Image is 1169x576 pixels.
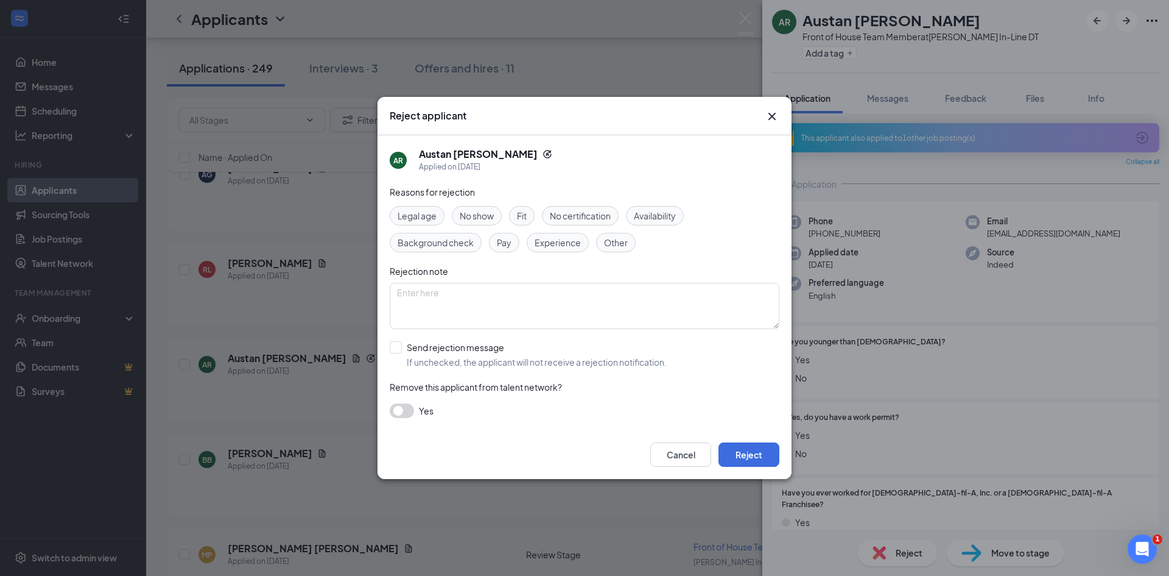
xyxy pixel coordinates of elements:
[765,109,779,124] button: Close
[398,236,474,249] span: Background check
[535,236,581,249] span: Experience
[398,209,437,222] span: Legal age
[718,443,779,467] button: Reject
[460,209,494,222] span: No show
[390,109,466,123] h3: Reject applicant
[390,382,562,393] span: Remove this applicant from talent network?
[419,404,434,418] span: Yes
[550,209,611,222] span: No certification
[765,109,779,124] svg: Cross
[419,148,538,161] h5: Austan [PERSON_NAME]
[497,236,511,249] span: Pay
[517,209,527,222] span: Fit
[390,187,475,197] span: Reasons for rejection
[419,161,552,173] div: Applied on [DATE]
[393,155,403,166] div: AR
[634,209,676,222] span: Availability
[604,236,628,249] span: Other
[542,149,552,159] svg: Reapply
[1128,535,1157,564] iframe: Intercom live chat
[390,266,448,277] span: Rejection note
[1153,535,1162,544] span: 1
[650,443,711,467] button: Cancel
